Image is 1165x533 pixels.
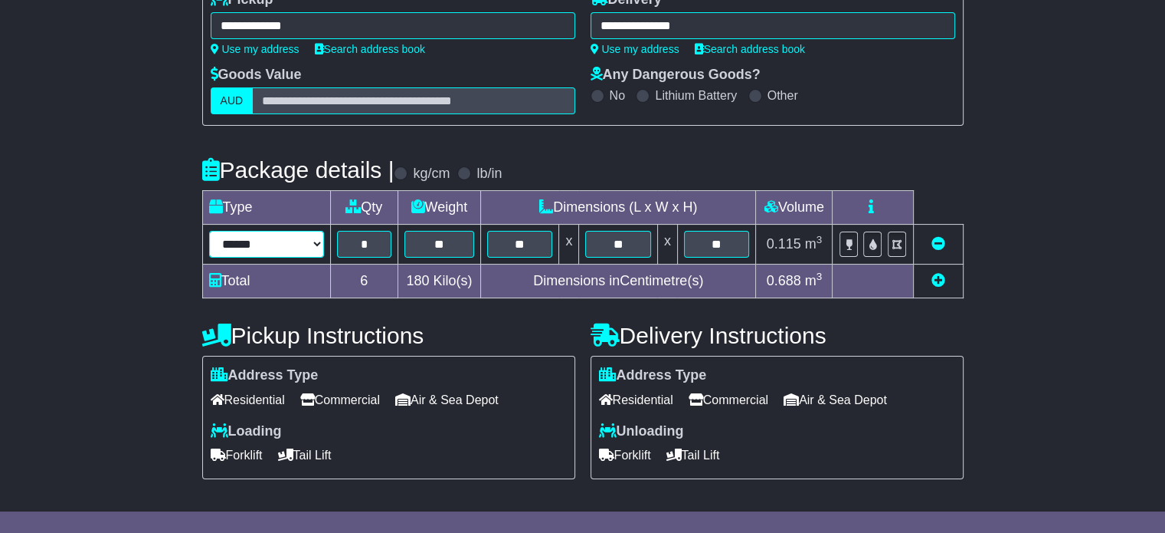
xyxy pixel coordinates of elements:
span: Commercial [689,388,768,412]
label: Lithium Battery [655,88,737,103]
span: 0.688 [767,273,801,288]
td: Total [202,265,330,298]
span: Tail Lift [278,443,332,467]
sup: 3 [816,271,823,282]
td: Weight [398,191,480,225]
label: Unloading [599,423,684,440]
sup: 3 [816,234,823,245]
td: x [559,225,579,265]
td: Type [202,191,330,225]
span: Residential [599,388,673,412]
a: Remove this item [931,236,945,252]
span: Commercial [300,388,380,412]
span: Air & Sea Depot [395,388,499,412]
label: Other [767,88,798,103]
label: Address Type [599,367,707,384]
a: Add new item [931,273,945,288]
span: Tail Lift [666,443,720,467]
h4: Pickup Instructions [202,323,575,348]
a: Use my address [591,43,679,55]
span: m [805,236,823,252]
label: Loading [211,423,282,440]
span: Air & Sea Depot [784,388,887,412]
td: Dimensions in Centimetre(s) [480,265,755,298]
label: No [610,88,625,103]
span: m [805,273,823,288]
td: 6 [330,265,398,298]
span: 180 [406,273,429,288]
span: 0.115 [767,236,801,252]
span: Forklift [211,443,263,467]
a: Use my address [211,43,299,55]
label: Address Type [211,367,319,384]
label: kg/cm [413,166,450,183]
label: Goods Value [211,67,302,84]
a: Search address book [695,43,805,55]
td: Qty [330,191,398,225]
td: Kilo(s) [398,265,480,298]
span: Forklift [599,443,651,467]
td: Dimensions (L x W x H) [480,191,755,225]
label: Any Dangerous Goods? [591,67,761,84]
span: Residential [211,388,285,412]
h4: Delivery Instructions [591,323,964,348]
td: Volume [756,191,833,225]
label: lb/in [476,166,502,183]
h4: Package details | [202,157,394,183]
a: Search address book [315,43,425,55]
td: x [657,225,677,265]
label: AUD [211,87,254,114]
